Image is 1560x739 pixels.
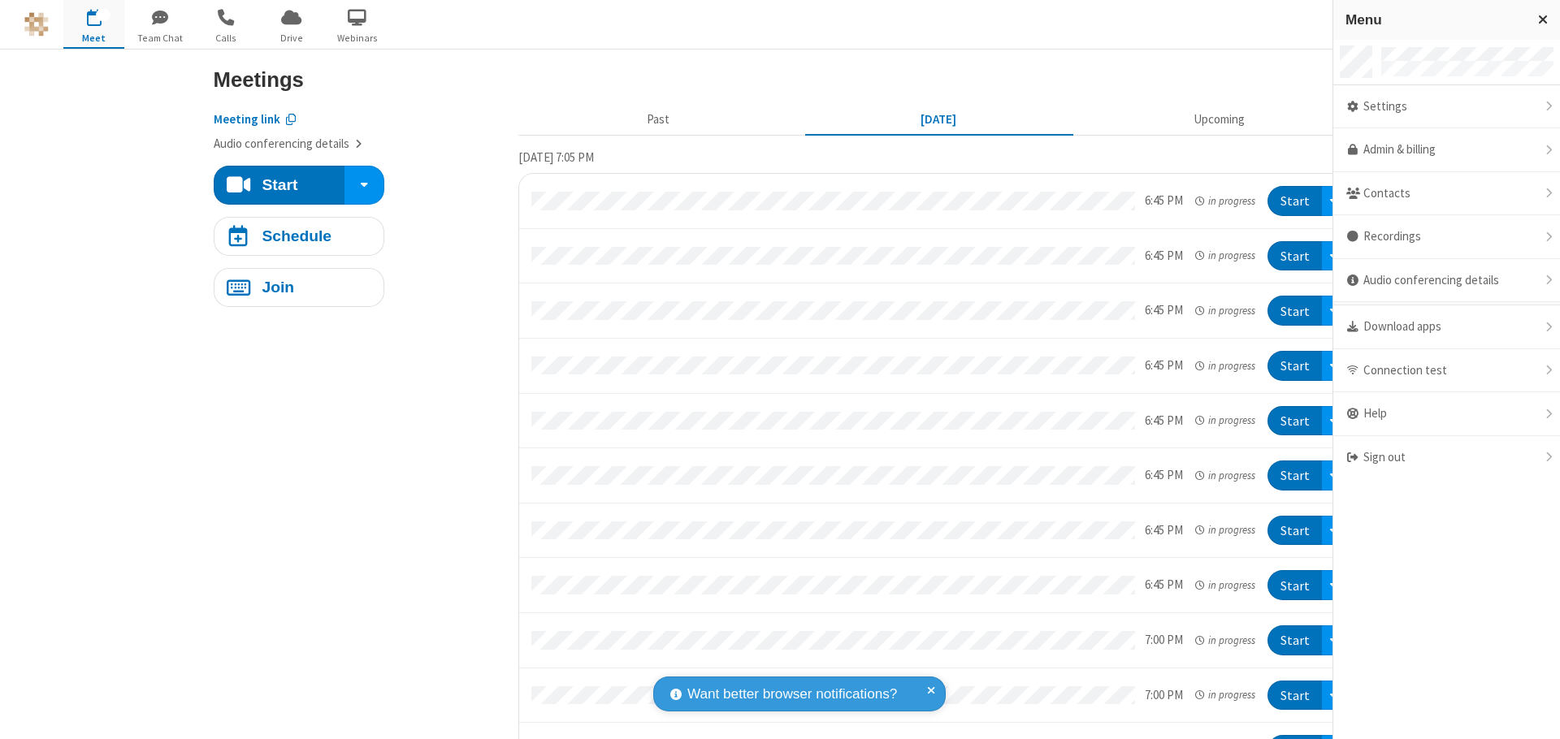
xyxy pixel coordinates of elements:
em: in progress [1195,248,1254,263]
button: Start [1267,681,1322,711]
div: Sign out [1333,436,1560,479]
div: 6:45 PM [1145,192,1183,210]
span: [DATE] 7:05 PM [518,149,594,165]
button: Audio conferencing details [214,135,362,153]
div: Connection test [1333,349,1560,393]
div: Open menu [1322,351,1346,381]
div: Download apps [1333,305,1560,349]
em: in progress [1195,633,1254,648]
h4: Start [262,177,297,192]
div: Start conference options [344,166,383,205]
button: Start [1267,625,1322,655]
span: Copy my meeting room link [214,111,280,127]
div: 6:45 PM [1145,357,1183,375]
span: Want better browser notifications? [687,684,897,705]
button: Start [1267,241,1322,271]
span: Calls [195,31,256,45]
iframe: Chat [1519,697,1548,728]
button: Start [214,166,346,205]
button: Join [214,268,384,307]
button: Start [1267,570,1322,600]
span: Drive [261,31,322,45]
div: 6:45 PM [1145,247,1183,266]
div: 6:45 PM [1145,412,1183,430]
div: 7:00 PM [1145,686,1183,705]
a: Admin & billing [1333,128,1560,172]
h3: Menu [1345,12,1523,28]
div: Open menu [1322,460,1346,491]
em: in progress [1195,687,1254,702]
div: Contacts [1333,172,1560,216]
em: in progress [1195,468,1254,483]
div: Audio conferencing details [1333,259,1560,303]
div: Open menu [1322,241,1346,271]
div: Recordings [1333,215,1560,259]
em: in progress [1195,358,1254,374]
h4: Join [262,279,294,295]
div: Open menu [1322,406,1346,436]
div: Open menu [1322,516,1346,546]
button: Start [1267,186,1322,216]
span: Team Chat [129,31,190,45]
button: Upcoming [1085,105,1353,136]
div: 7:00 PM [1145,631,1183,650]
div: Settings [1333,85,1560,129]
div: 6:45 PM [1145,576,1183,594]
div: 6:45 PM [1145,466,1183,485]
span: Webinars [327,31,388,45]
button: Start [1267,460,1322,491]
button: Past [524,105,792,136]
img: QA Selenium DO NOT DELETE OR CHANGE [24,12,49,37]
h3: Meetings [214,68,1359,91]
span: Meet [63,31,124,45]
button: Start [1267,406,1322,436]
div: Open menu [1322,296,1346,326]
em: in progress [1195,303,1254,318]
div: 6:45 PM [1145,521,1183,540]
section: Account details [214,98,506,153]
button: Start [1267,351,1322,381]
button: Start [1267,516,1322,546]
em: in progress [1195,413,1254,428]
div: Open menu [1322,570,1346,600]
em: in progress [1195,577,1254,593]
button: Start [1267,296,1322,326]
div: Help [1333,392,1560,436]
button: [DATE] [804,105,1072,136]
button: Schedule [214,217,384,256]
h4: Schedule [262,228,331,244]
em: in progress [1195,522,1254,538]
div: Open menu [1322,186,1346,216]
div: 6:45 PM [1145,301,1183,320]
div: Open menu [1322,681,1346,711]
em: in progress [1195,193,1254,209]
div: 15 [96,9,110,21]
button: Copy my meeting room link [214,110,297,129]
div: Open menu [1322,625,1346,655]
